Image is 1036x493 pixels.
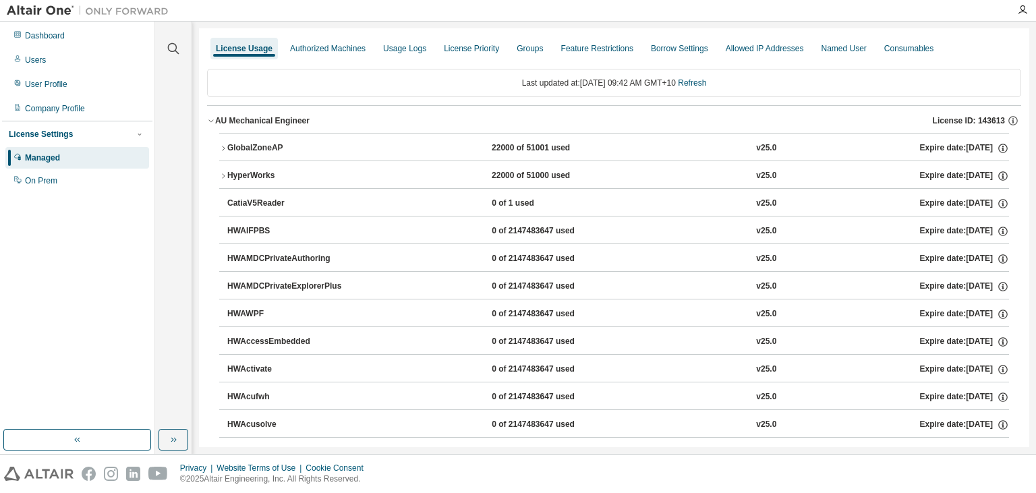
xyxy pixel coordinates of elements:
div: 0 of 2147483647 used [492,419,613,431]
div: 22000 of 51001 used [492,142,613,154]
div: v25.0 [756,253,776,265]
button: HWAcutrace0 of 2147483647 usedv25.0Expire date:[DATE] [227,438,1009,467]
div: Feature Restrictions [561,43,633,54]
div: Dashboard [25,30,65,41]
div: v25.0 [756,281,776,293]
p: © 2025 Altair Engineering, Inc. All Rights Reserved. [180,473,372,485]
div: v25.0 [756,198,776,210]
div: 0 of 1 used [492,198,613,210]
div: Privacy [180,463,217,473]
div: Users [25,55,46,65]
div: HWAcutrace [227,446,349,459]
div: License Priority [444,43,499,54]
div: Allowed IP Addresses [726,43,804,54]
div: Expire date: [DATE] [920,419,1009,431]
div: Expire date: [DATE] [920,198,1009,210]
div: CatiaV5Reader [227,198,349,210]
div: Expire date: [DATE] [920,253,1009,265]
button: HWAMDCPrivateExplorerPlus0 of 2147483647 usedv25.0Expire date:[DATE] [227,272,1009,301]
img: youtube.svg [148,467,168,481]
div: Expire date: [DATE] [920,391,1009,403]
div: Cookie Consent [306,463,371,473]
div: v25.0 [756,336,776,348]
div: Consumables [884,43,933,54]
div: Authorized Machines [290,43,366,54]
div: HWActivate [227,364,349,376]
div: Expire date: [DATE] [920,364,1009,376]
div: 0 of 2147483647 used [492,391,613,403]
div: HWAIFPBS [227,225,349,237]
div: HWAcufwh [227,391,349,403]
div: 0 of 2147483647 used [492,253,613,265]
div: Managed [25,152,60,163]
img: altair_logo.svg [4,467,74,481]
div: Expire date: [DATE] [920,170,1009,182]
img: instagram.svg [104,467,118,481]
div: 0 of 2147483647 used [492,336,613,348]
div: Expire date: [DATE] [920,225,1009,237]
div: Expire date: [DATE] [920,281,1009,293]
div: GlobalZoneAP [227,142,349,154]
img: facebook.svg [82,467,96,481]
div: Website Terms of Use [217,463,306,473]
div: v25.0 [756,308,776,320]
div: v25.0 [756,446,776,459]
div: Groups [517,43,543,54]
div: Usage Logs [383,43,426,54]
button: CatiaV5Reader0 of 1 usedv25.0Expire date:[DATE] [227,189,1009,219]
a: Refresh [678,78,706,88]
div: v25.0 [756,364,776,376]
img: linkedin.svg [126,467,140,481]
button: HWAWPF0 of 2147483647 usedv25.0Expire date:[DATE] [227,299,1009,329]
button: GlobalZoneAP22000 of 51001 usedv25.0Expire date:[DATE] [219,134,1009,163]
div: License Usage [216,43,272,54]
div: AU Mechanical Engineer [215,115,310,126]
button: HWAMDCPrivateAuthoring0 of 2147483647 usedv25.0Expire date:[DATE] [227,244,1009,274]
div: HyperWorks [227,170,349,182]
button: HWActivate0 of 2147483647 usedv25.0Expire date:[DATE] [227,355,1009,384]
button: AU Mechanical EngineerLicense ID: 143613 [207,106,1021,136]
div: v25.0 [756,391,776,403]
div: Last updated at: [DATE] 09:42 AM GMT+10 [207,69,1021,97]
div: HWAMDCPrivateAuthoring [227,253,349,265]
div: Expire date: [DATE] [920,308,1009,320]
div: HWAWPF [227,308,349,320]
button: HWAcusolve0 of 2147483647 usedv25.0Expire date:[DATE] [227,410,1009,440]
div: User Profile [25,79,67,90]
div: Expire date: [DATE] [920,336,1009,348]
div: v25.0 [756,225,776,237]
div: 22000 of 51000 used [492,170,613,182]
span: License ID: 143613 [933,115,1005,126]
div: v25.0 [756,142,776,154]
button: HWAcufwh0 of 2147483647 usedv25.0Expire date:[DATE] [227,382,1009,412]
img: Altair One [7,4,175,18]
div: Expire date: [DATE] [920,446,1009,459]
button: HyperWorks22000 of 51000 usedv25.0Expire date:[DATE] [219,161,1009,191]
div: 0 of 2147483647 used [492,446,613,459]
div: 0 of 2147483647 used [492,364,613,376]
div: Expire date: [DATE] [920,142,1009,154]
div: 0 of 2147483647 used [492,225,613,237]
div: HWAcusolve [227,419,349,431]
div: On Prem [25,175,57,186]
div: HWAccessEmbedded [227,336,349,348]
div: License Settings [9,129,73,140]
div: v25.0 [756,170,776,182]
div: v25.0 [756,419,776,431]
div: 0 of 2147483647 used [492,308,613,320]
div: 0 of 2147483647 used [492,281,613,293]
div: Company Profile [25,103,85,114]
button: HWAIFPBS0 of 2147483647 usedv25.0Expire date:[DATE] [227,216,1009,246]
div: Named User [821,43,866,54]
div: HWAMDCPrivateExplorerPlus [227,281,349,293]
div: Borrow Settings [651,43,708,54]
button: HWAccessEmbedded0 of 2147483647 usedv25.0Expire date:[DATE] [227,327,1009,357]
